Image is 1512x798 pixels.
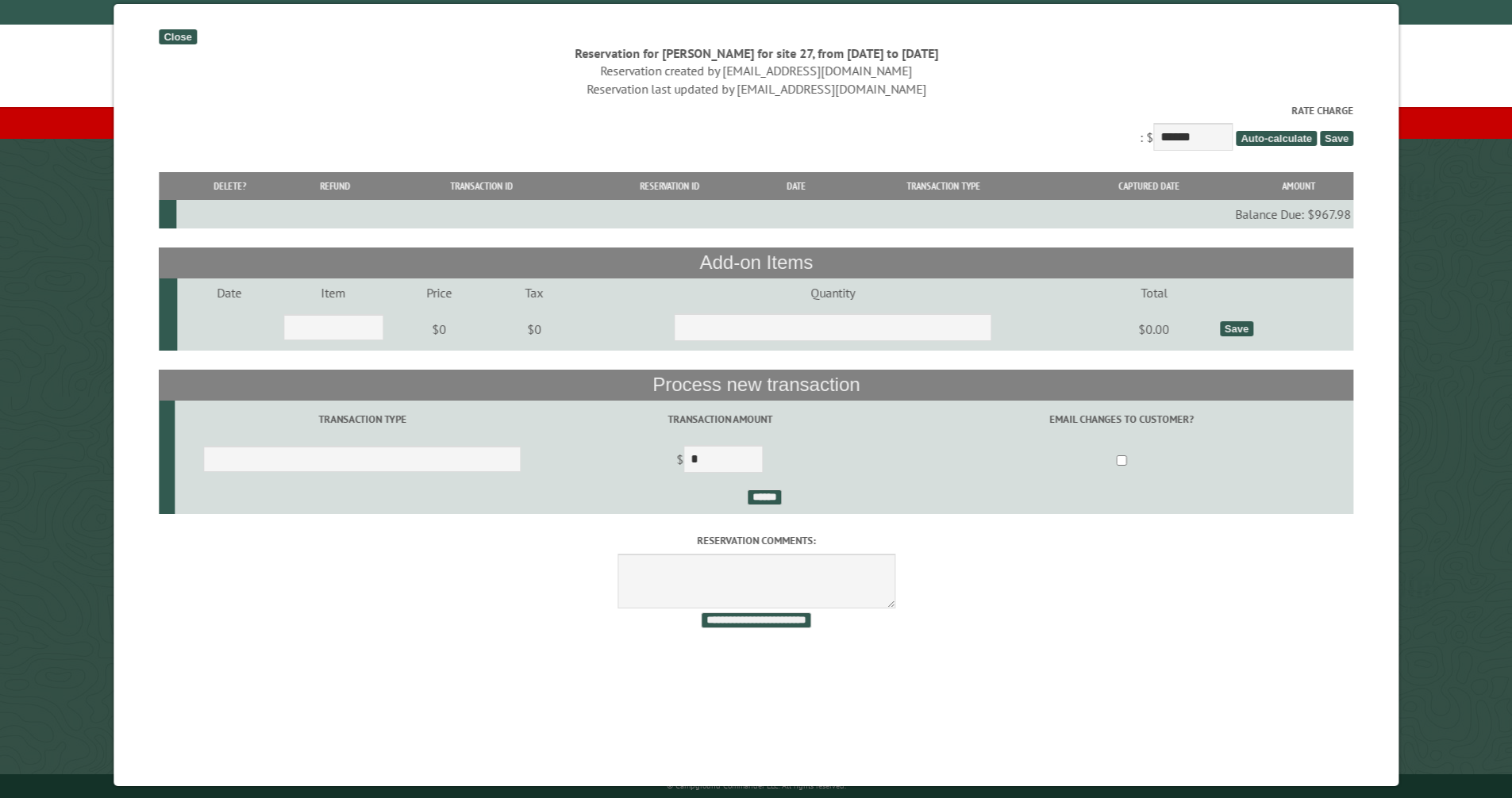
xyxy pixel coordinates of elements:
th: Date [761,172,832,200]
div: Reservation created by [EMAIL_ADDRESS][DOMAIN_NAME] [159,62,1353,79]
td: Item [281,278,386,307]
td: Balance Due: $967.98 [175,200,1353,228]
td: Total [1090,278,1217,307]
td: $0.00 [1090,307,1217,351]
th: Process new transaction [159,370,1353,400]
span: Save [1320,131,1353,146]
small: © Campground Commander LLC. All rights reserved. [667,781,846,791]
label: Transaction Amount [552,412,887,427]
label: Reservation comments: [159,533,1353,548]
td: $0 [386,307,493,351]
div: : $ [159,103,1353,155]
th: Refund [284,172,386,200]
td: Quantity [575,278,1090,307]
th: Captured Date [1055,172,1243,200]
td: Price [386,278,493,307]
div: Save [1219,321,1252,336]
label: Rate Charge [159,103,1353,118]
td: Date [176,278,281,307]
td: $0 [493,307,575,351]
div: Close [159,29,196,44]
th: Reservation ID [578,172,761,200]
th: Delete? [175,172,283,200]
label: Email changes to customer? [892,412,1351,427]
th: Transaction ID [385,172,577,200]
div: Reservation last updated by [EMAIL_ADDRESS][DOMAIN_NAME] [159,80,1353,98]
th: Transaction Type [832,172,1056,200]
td: $ [549,439,890,483]
td: Tax [493,278,575,307]
span: Auto-calculate [1236,131,1317,146]
th: Add-on Items [159,247,1353,278]
th: Amount [1243,172,1353,200]
label: Transaction Type [177,412,547,427]
div: Reservation for [PERSON_NAME] for site 27, from [DATE] to [DATE] [159,44,1353,62]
